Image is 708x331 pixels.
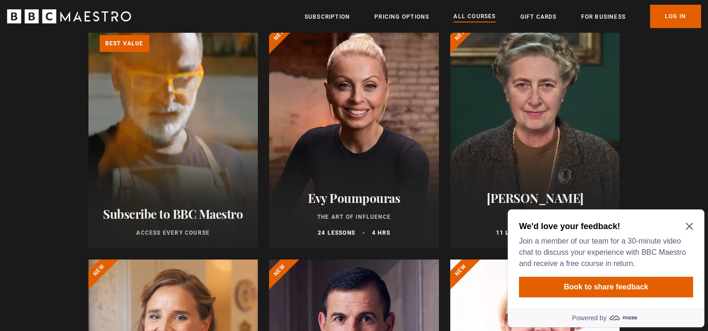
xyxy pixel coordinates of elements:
[280,191,428,205] h2: Evy Poumpouras
[280,213,428,221] p: The Art of Influence
[269,24,439,248] a: Evy Poumpouras The Art of Influence 24 lessons 4 hrs New
[15,71,189,92] button: Book to share feedback
[581,12,625,22] a: For business
[4,4,200,122] div: Optional study invitation
[15,30,185,64] p: Join a member of our team for a 30-minute video chat to discuss your experience with BBC Maestro ...
[182,17,189,24] button: Close Maze Prompt
[374,12,429,22] a: Pricing Options
[100,35,149,52] p: Best value
[461,213,609,221] p: Writing
[7,9,131,23] svg: BBC Maestro
[305,12,350,22] a: Subscription
[496,229,533,237] p: 11 lessons
[15,15,185,26] h2: We'd love your feedback!
[372,229,390,237] p: 4 hrs
[453,12,496,22] a: All Courses
[4,103,200,122] a: Powered by maze
[520,12,556,22] a: Gift Cards
[318,229,355,237] p: 24 lessons
[650,5,701,28] a: Log In
[305,5,701,28] nav: Primary
[461,191,609,205] h2: [PERSON_NAME]
[450,24,620,248] a: [PERSON_NAME] Writing 11 lessons 2.5 hrs New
